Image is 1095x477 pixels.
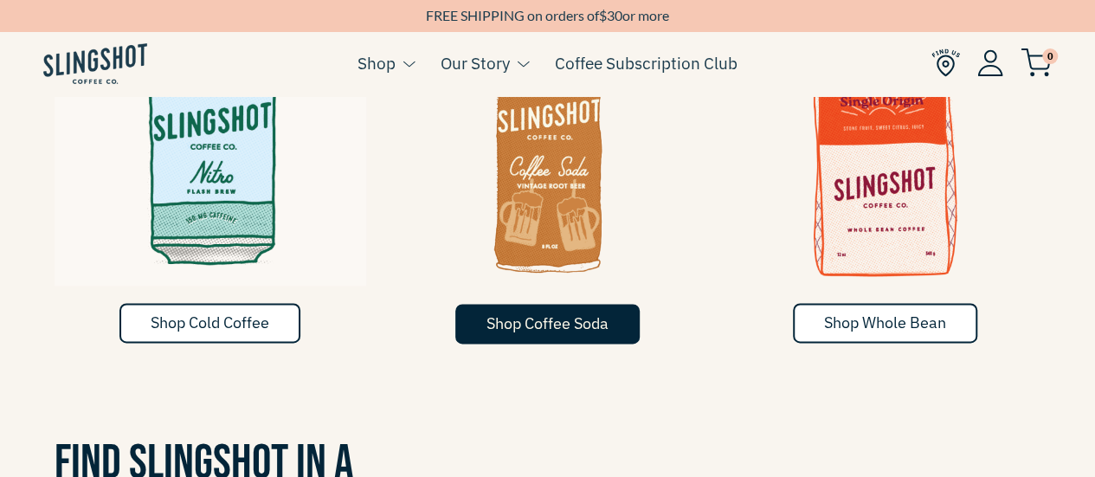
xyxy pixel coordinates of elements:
[119,303,300,343] a: Shop Cold Coffee
[977,49,1003,76] img: Account
[793,303,977,343] a: Shop Whole Bean
[555,50,738,76] a: Coffee Subscription Club
[607,7,622,23] span: 30
[441,50,510,76] a: Our Story
[455,304,640,344] a: Shop Coffee Soda
[55,26,366,303] a: Cold & Flash Brew
[392,26,704,286] img: Coffee Soda
[1042,48,1058,64] span: 0
[824,313,946,332] span: Shop Whole Bean
[730,26,1041,303] a: Whole Bean Coffee
[931,48,960,77] img: Find Us
[599,7,607,23] span: $
[392,26,704,303] a: Coffee Soda
[55,26,366,286] img: Cold & Flash Brew
[1021,53,1052,74] a: 0
[730,26,1041,286] img: Whole Bean Coffee
[151,313,269,332] span: Shop Cold Coffee
[1021,48,1052,77] img: cart
[357,50,396,76] a: Shop
[486,313,609,333] span: Shop Coffee Soda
